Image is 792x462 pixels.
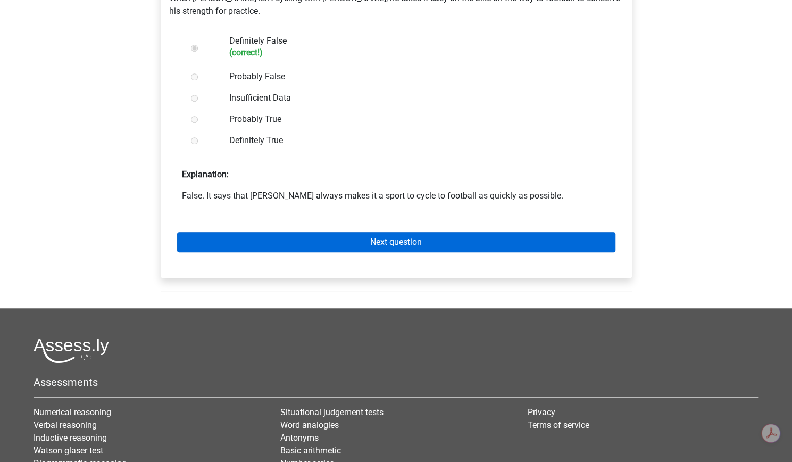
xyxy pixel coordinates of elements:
[229,70,597,83] label: Probably False
[34,433,107,443] a: Inductive reasoning
[528,407,555,417] a: Privacy
[177,232,615,252] a: Next question
[280,420,339,430] a: Word analogies
[182,169,229,179] strong: Explanation:
[182,189,611,202] p: False. It says that [PERSON_NAME] always makes it a sport to cycle to football as quickly as poss...
[34,407,111,417] a: Numerical reasoning
[528,420,589,430] a: Terms of service
[229,113,597,126] label: Probably True
[229,134,597,147] label: Definitely True
[229,92,597,104] label: Insufficient Data
[34,420,97,430] a: Verbal reasoning
[280,433,319,443] a: Antonyms
[34,376,758,389] h5: Assessments
[34,445,103,456] a: Watson glaser test
[280,445,341,456] a: Basic arithmetic
[280,407,384,417] a: Situational judgement tests
[34,338,109,363] img: Assessly logo
[229,47,597,57] h6: (correct!)
[229,35,597,57] label: Definitely False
